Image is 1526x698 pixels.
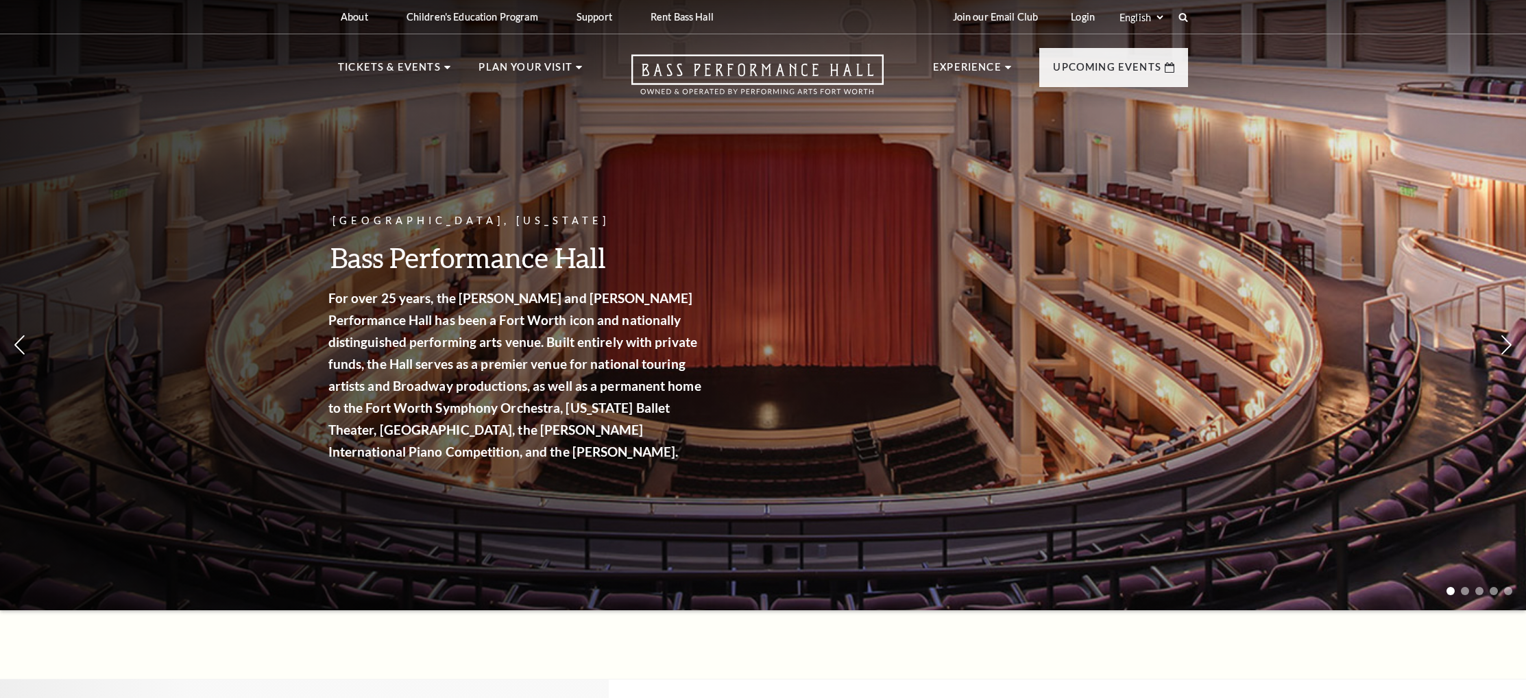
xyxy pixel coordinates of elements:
[332,290,705,459] strong: For over 25 years, the [PERSON_NAME] and [PERSON_NAME] Performance Hall has been a Fort Worth ico...
[407,11,538,23] p: Children's Education Program
[338,59,441,84] p: Tickets & Events
[332,240,710,275] h3: Bass Performance Hall
[1053,59,1161,84] p: Upcoming Events
[651,11,714,23] p: Rent Bass Hall
[933,59,1002,84] p: Experience
[1117,11,1165,24] select: Select:
[332,213,710,230] p: [GEOGRAPHIC_DATA], [US_STATE]
[341,11,368,23] p: About
[577,11,612,23] p: Support
[479,59,572,84] p: Plan Your Visit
